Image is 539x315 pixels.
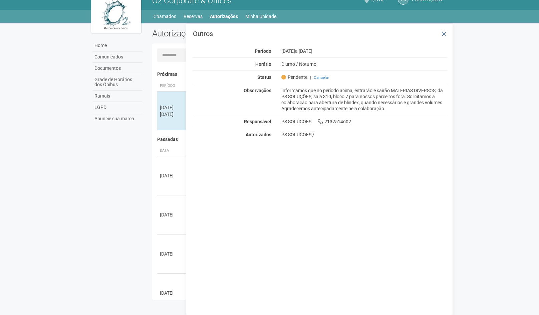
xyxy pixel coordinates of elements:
[310,75,311,80] span: |
[210,12,238,21] a: Autorizações
[295,48,312,54] span: a [DATE]
[184,12,203,21] a: Reservas
[276,61,453,67] div: Diurno / Noturno
[193,30,448,37] h3: Outros
[93,63,142,74] a: Documentos
[160,104,185,111] div: [DATE]
[160,111,185,118] div: [DATE]
[152,28,295,38] h2: Autorizações
[255,48,271,54] strong: Período
[157,81,187,92] th: Período
[244,88,271,93] strong: Observações
[160,211,185,218] div: [DATE]
[255,61,271,67] strong: Horário
[245,12,276,21] a: Minha Unidade
[157,72,443,77] h4: Próximas
[93,40,142,51] a: Home
[160,251,185,257] div: [DATE]
[160,172,185,179] div: [DATE]
[244,119,271,124] strong: Responsável
[246,132,271,137] strong: Autorizados
[93,102,142,113] a: LGPD
[160,290,185,296] div: [DATE]
[281,74,307,80] span: Pendente
[93,74,142,91] a: Grade de Horários dos Ônibus
[93,51,142,63] a: Comunicados
[314,75,329,80] a: Cancelar
[257,74,271,80] strong: Status
[157,145,187,156] th: Data
[281,132,448,138] div: PS SOLUCOES /
[276,119,453,125] div: PS SOLUCOES 2132514602
[276,88,453,112] div: Informamos que no período acima, entrarão e sairão MATERIAS DIVERSOS, da PS SOLUÇÕES, sala 310, b...
[93,91,142,102] a: Ramais
[276,48,453,54] div: [DATE]
[154,12,176,21] a: Chamados
[157,137,443,142] h4: Passadas
[93,113,142,124] a: Anuncie sua marca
